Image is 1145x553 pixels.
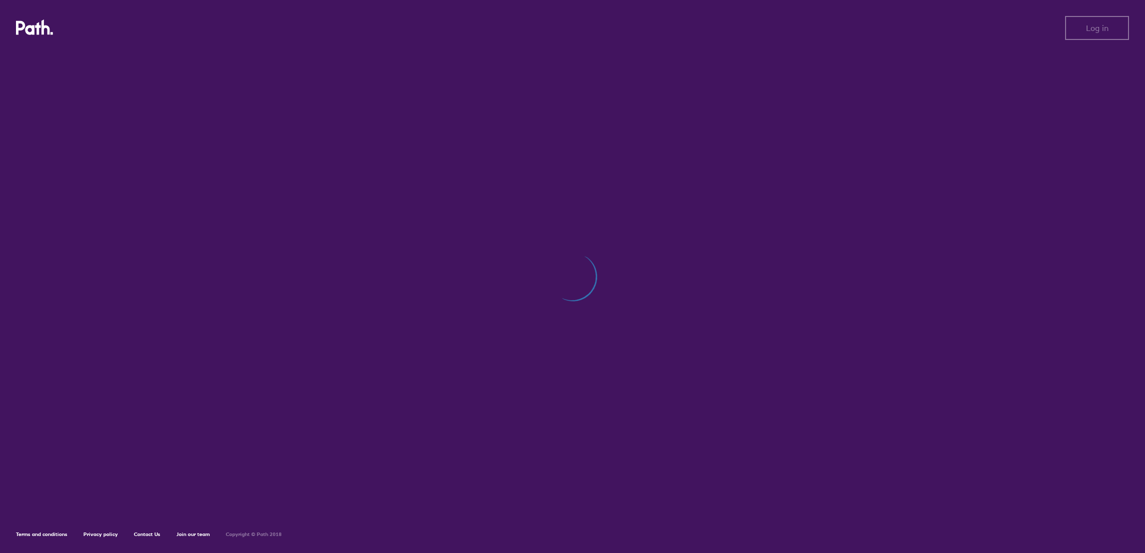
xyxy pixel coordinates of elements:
h6: Copyright © Path 2018 [226,532,282,538]
span: Log in [1086,23,1109,32]
a: Join our team [176,531,210,538]
a: Terms and conditions [16,531,67,538]
a: Contact Us [134,531,160,538]
a: Privacy policy [83,531,118,538]
button: Log in [1065,16,1129,40]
